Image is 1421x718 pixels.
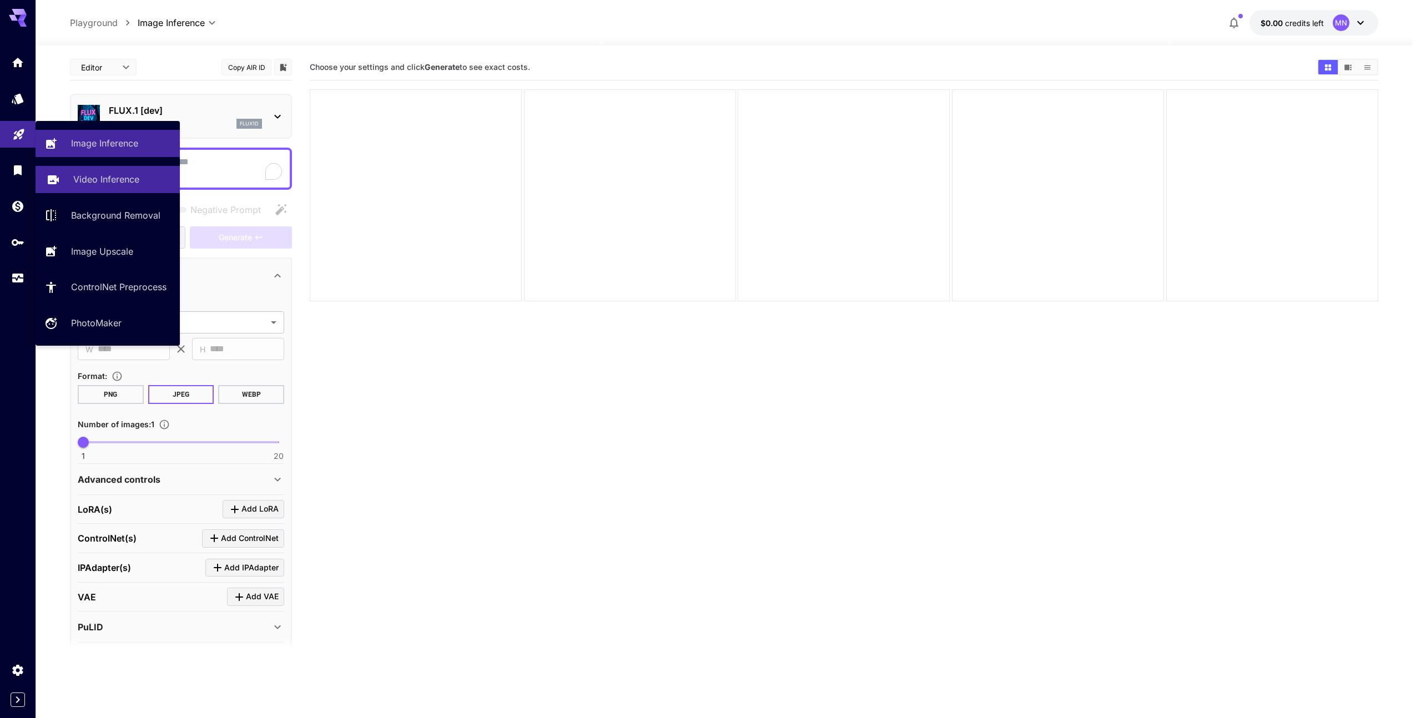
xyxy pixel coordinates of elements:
div: Models [11,92,24,105]
textarea: To enrich screen reader interactions, please activate Accessibility in Grammarly extension settings [78,155,284,182]
p: ControlNet(s) [78,532,137,545]
div: Home [11,55,24,69]
p: Video Inference [73,173,139,186]
div: Playground [12,124,26,138]
p: IPAdapter(s) [78,561,131,574]
button: Choose the file format for the output image. [107,371,127,382]
div: $0.00 [1261,17,1324,29]
button: Click to add IPAdapter [205,559,284,577]
button: Click to add LoRA [223,500,284,518]
span: 1 [82,451,85,462]
button: WEBP [218,385,284,404]
span: Add IPAdapter [224,561,279,575]
a: Image Upscale [36,237,180,265]
p: Background Removal [71,209,160,222]
p: flux1d [240,120,259,128]
div: Show images in grid viewShow images in video viewShow images in list view [1317,59,1378,75]
div: Wallet [11,199,24,213]
p: FLUX.1 [dev] [109,104,262,117]
button: Expand sidebar [11,692,25,707]
a: ControlNet Preprocess [36,274,180,301]
span: credits left [1285,18,1324,28]
p: Image Inference [71,136,138,150]
div: Usage [11,271,24,285]
p: Playground [70,16,118,29]
a: Background Removal [36,202,180,229]
span: Image Inference [138,16,205,29]
button: PNG [78,385,144,404]
p: PuLID [78,620,103,634]
button: Click to add ControlNet [202,529,284,548]
p: VAE [78,590,96,604]
span: H [200,343,205,356]
nav: breadcrumb [70,16,138,29]
p: PhotoMaker [71,316,122,330]
p: Image Upscale [71,245,133,258]
span: Add ControlNet [221,532,279,545]
div: MN [1333,14,1349,31]
a: Video Inference [36,166,180,193]
button: Show images in video view [1338,60,1358,74]
span: $0.00 [1261,18,1285,28]
button: Click to add VAE [227,588,284,606]
button: Add to library [278,60,288,74]
a: PhotoMaker [36,310,180,337]
div: API Keys [11,235,24,249]
span: Editor [81,62,115,73]
div: Library [11,163,24,177]
p: ControlNet Preprocess [71,280,167,294]
button: Specify how many images to generate in a single request. Each image generation will be charged se... [154,419,174,430]
button: Show images in list view [1358,60,1377,74]
span: 20 [274,451,284,462]
span: Negative Prompt [190,203,261,216]
button: Show images in grid view [1318,60,1338,74]
div: Settings [11,663,24,677]
p: LoRA(s) [78,503,112,516]
button: JPEG [148,385,214,404]
span: Add VAE [246,590,279,604]
span: Choose your settings and click to see exact costs. [310,62,530,72]
span: Add LoRA [241,502,279,516]
a: Image Inference [36,130,180,157]
span: Format : [78,371,107,381]
button: Copy AIR ID [221,59,271,75]
span: W [85,343,93,356]
button: $0.00 [1249,10,1378,36]
b: Generate [425,62,460,72]
span: Negative prompts are not compatible with the selected model. [168,203,270,216]
p: Advanced controls [78,473,160,486]
span: Number of images : 1 [78,419,154,429]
